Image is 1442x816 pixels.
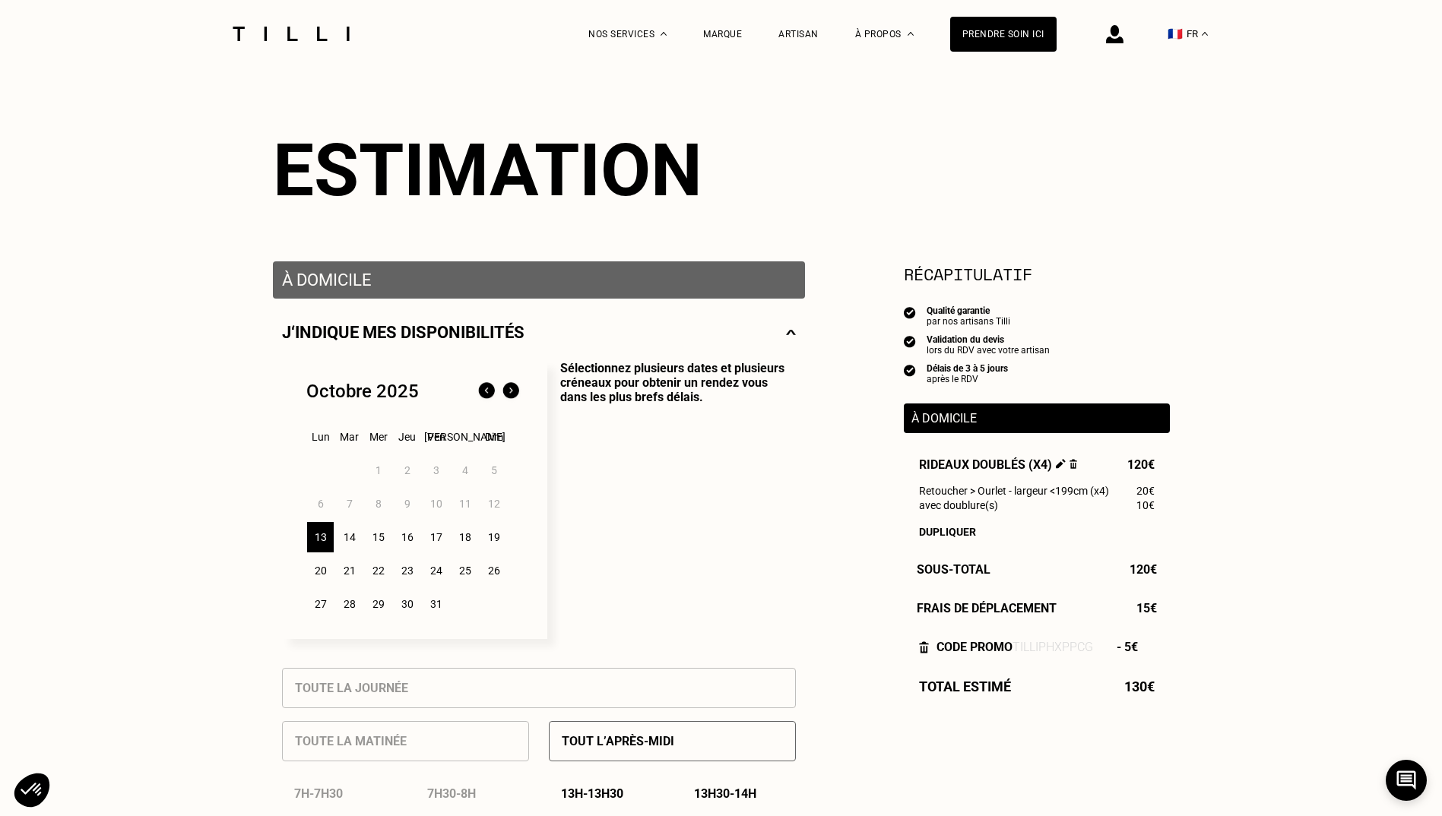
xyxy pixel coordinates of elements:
div: 15 [365,522,391,552]
div: Total estimé [904,678,1170,694]
div: Estimation [273,128,1170,213]
div: 25 [452,555,478,586]
section: Récapitulatif [904,261,1170,286]
img: Menu déroulant [661,32,667,36]
div: TILLIpHxppCg [1013,640,1093,654]
div: 20 [307,555,334,586]
div: 19 [480,522,507,552]
div: lors du RDV avec votre artisan [927,345,1050,356]
img: Menu déroulant à propos [908,32,914,36]
img: icon list info [904,334,916,348]
a: Prendre soin ici [950,17,1057,52]
p: À domicile [911,411,1162,425]
div: 21 [336,555,363,586]
div: Qualité garantie [927,305,1010,316]
div: Frais de déplacement [904,601,1170,615]
div: Octobre 2025 [306,381,419,402]
p: J‘indique mes disponibilités [282,323,525,342]
p: 13h - 13h30 [561,786,623,801]
div: 22 [365,555,391,586]
div: 13 [307,522,334,552]
img: Logo du service de couturière Tilli [227,27,355,41]
a: Marque [703,29,742,40]
a: Artisan [778,29,819,40]
span: 🇫🇷 [1168,27,1183,41]
span: - 5€ [1117,640,1155,654]
div: 18 [452,522,478,552]
img: icône connexion [1106,25,1123,43]
div: 31 [423,589,449,619]
span: avec doublure(s) [919,499,998,511]
img: Mois précédent [474,379,499,403]
div: 16 [394,522,420,552]
div: 29 [365,589,391,619]
span: 120€ [1127,457,1155,472]
span: 10€ [1136,499,1155,511]
span: 130€ [1124,678,1155,694]
img: Supprimer [1070,459,1078,469]
div: Dupliquer [919,526,1155,538]
span: 15€ [1136,601,1157,615]
span: 20€ [1136,485,1155,497]
p: 13h30 - 14h [694,786,756,801]
div: 26 [480,555,507,586]
p: Sélectionnez plusieurs dates et plusieurs créneaux pour obtenir un rendez vous dans les plus bref... [547,361,796,639]
div: 28 [336,589,363,619]
div: Code promo [937,640,1013,654]
div: après le RDV [927,374,1008,384]
div: 24 [423,555,449,586]
span: Retoucher > Ourlet - largeur <199cm (x4) [919,485,1109,497]
img: icon list info [904,305,916,319]
img: menu déroulant [1202,32,1208,36]
div: Validation du devis [927,334,1050,345]
div: 14 [336,522,363,552]
p: À domicile [282,270,796,289]
img: Mois suivant [499,379,523,403]
div: Délais de 3 à 5 jours [927,363,1008,374]
span: 120€ [1130,562,1157,577]
img: svg+xml;base64,PHN2ZyBmaWxsPSJub25lIiBoZWlnaHQ9IjE0IiB2aWV3Qm94PSIwIDAgMjggMTQiIHdpZHRoPSIyOCIgeG... [786,323,796,342]
p: Tout l’après-midi [562,734,674,748]
div: 17 [423,522,449,552]
img: Éditer [1056,459,1066,469]
div: 23 [394,555,420,586]
div: 30 [394,589,420,619]
div: 27 [307,589,334,619]
img: icon list info [904,363,916,377]
span: Rideaux doublés (x4) [919,457,1078,472]
div: par nos artisans Tilli [927,316,1010,327]
div: Sous-Total [904,562,1170,577]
